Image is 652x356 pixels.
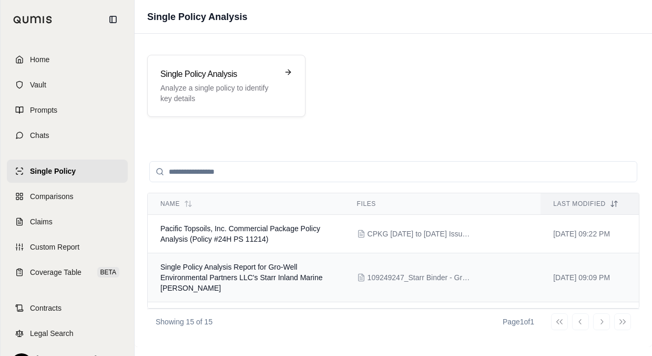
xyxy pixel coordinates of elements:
span: 109249247_Starr Binder - Gro-Well Environmental Partners LLC.pdf [368,272,473,283]
a: Coverage TableBETA [7,261,128,284]
td: [DATE] 09:22 PM [541,215,639,253]
span: Contracts [30,303,62,313]
span: Single Policy [30,166,76,176]
img: Qumis Logo [13,16,53,24]
div: Page 1 of 1 [503,317,534,327]
a: Home [7,48,128,71]
a: Chats [7,124,128,147]
span: Coverage Table [30,267,81,278]
span: Custom Report [30,242,79,252]
p: Analyze a single policy to identify key details [160,83,278,104]
span: Vault [30,80,46,90]
div: Last modified [553,200,626,208]
a: Custom Report [7,235,128,259]
span: Prompts [30,105,57,115]
span: Single Policy Analysis Report for Gro-Well Environmental Partners LLC's Starr Inland Marine Renew... [160,263,322,292]
a: Contracts [7,296,128,320]
button: Collapse sidebar [105,11,121,28]
span: Claims [30,216,53,227]
td: [DATE] 09:06 PM [541,302,639,341]
a: Single Policy [7,160,128,183]
a: Prompts [7,98,128,122]
span: Chats [30,130,49,141]
span: Home [30,54,49,65]
a: Claims [7,210,128,233]
p: Showing 15 of 15 [156,317,212,327]
span: BETA [97,267,119,278]
a: Legal Search [7,322,128,345]
div: Name [160,200,332,208]
span: CPKG 08-01-24 to 08-01-25 Issued Policy.pdf [368,229,473,239]
h3: Single Policy Analysis [160,68,278,81]
h1: Single Policy Analysis [147,9,247,24]
th: Files [344,193,541,215]
span: Comparisons [30,191,73,202]
span: Legal Search [30,328,74,339]
a: Vault [7,73,128,96]
span: Pacific Topsoils, Inc. Commercial Package Policy Analysis (Policy #24H PS 11214) [160,224,320,243]
td: [DATE] 09:09 PM [541,253,639,302]
a: Comparisons [7,185,128,208]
